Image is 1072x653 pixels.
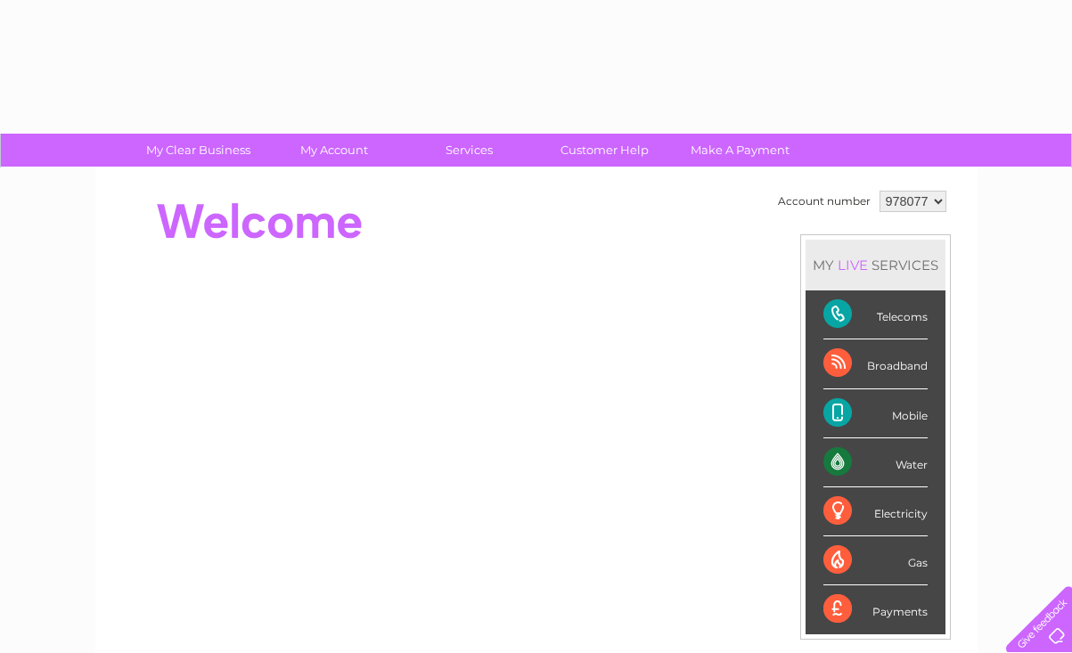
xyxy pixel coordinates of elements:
a: My Clear Business [125,134,272,167]
div: Telecoms [823,290,928,339]
div: Water [823,438,928,487]
div: Broadband [823,339,928,388]
a: Make A Payment [667,134,814,167]
td: Account number [773,186,875,216]
div: MY SERVICES [806,240,945,290]
div: LIVE [834,257,872,273]
div: Gas [823,536,928,585]
div: Electricity [823,487,928,536]
a: Services [396,134,543,167]
div: Payments [823,585,928,633]
a: Customer Help [531,134,678,167]
a: My Account [260,134,407,167]
div: Mobile [823,389,928,438]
